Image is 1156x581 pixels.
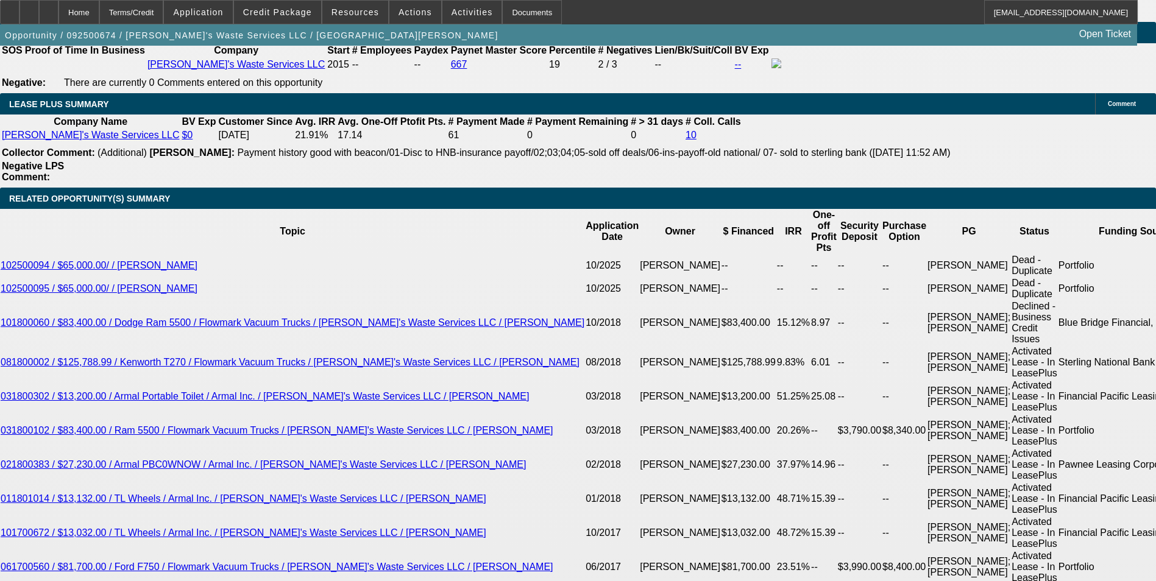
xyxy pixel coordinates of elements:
[295,116,335,127] b: Avg. IRR
[776,209,810,254] th: IRR
[527,129,629,141] td: 0
[810,254,837,277] td: --
[639,482,721,516] td: [PERSON_NAME]
[352,45,412,55] b: # Employees
[882,209,927,254] th: Purchase Option
[98,147,147,158] span: (Additional)
[451,45,547,55] b: Paynet Master Score
[442,1,502,24] button: Activities
[1,283,197,294] a: 102500095 / $65,000.00/ / [PERSON_NAME]
[2,130,179,140] a: [PERSON_NAME]'s Waste Services LLC
[721,345,776,379] td: $125,788.99
[5,30,498,40] span: Opportunity / 092500674 / [PERSON_NAME]'s Waste Services LLC / [GEOGRAPHIC_DATA][PERSON_NAME]
[218,116,293,127] b: Customer Since
[639,448,721,482] td: [PERSON_NAME]
[639,414,721,448] td: [PERSON_NAME]
[1011,209,1058,254] th: Status
[9,194,170,203] span: RELATED OPPORTUNITY(S) SUMMARY
[399,7,432,17] span: Actions
[721,516,776,550] td: $13,032.00
[882,379,927,414] td: --
[776,300,810,345] td: 15.12%
[654,45,732,55] b: Lien/Bk/Suit/Coll
[214,45,258,55] b: Company
[639,209,721,254] th: Owner
[1011,482,1058,516] td: Activated Lease - In LeasePlus
[1,260,197,270] a: 102500094 / $65,000.00/ / [PERSON_NAME]
[721,254,776,277] td: --
[414,58,449,71] td: --
[927,345,1011,379] td: [PERSON_NAME]; [PERSON_NAME]
[810,277,837,300] td: --
[837,414,882,448] td: $3,790.00
[448,129,525,141] td: 61
[243,7,312,17] span: Credit Package
[810,448,837,482] td: 14.96
[338,116,445,127] b: Avg. One-Off Ptofit Pts.
[721,209,776,254] th: $ Financed
[776,448,810,482] td: 37.97%
[9,99,109,109] span: LEASE PLUS SUMMARY
[1,459,526,470] a: 021800383 / $27,230.00 / Armal PBC0WNOW / Armal Inc. / [PERSON_NAME]'s Waste Services LLC / [PERS...
[234,1,321,24] button: Credit Package
[927,516,1011,550] td: [PERSON_NAME]; [PERSON_NAME]
[237,147,950,158] span: Payment history good with beacon/01-Disc to HNB-insurance payoff/02;03;04;05-sold off deals/06-in...
[639,277,721,300] td: [PERSON_NAME]
[686,130,697,140] a: 10
[735,45,769,55] b: BV Exp
[837,345,882,379] td: --
[585,345,639,379] td: 08/2018
[549,59,595,70] div: 19
[54,116,127,127] b: Company Name
[1011,414,1058,448] td: Activated Lease - In LeasePlus
[1011,277,1058,300] td: Dead - Duplicate
[776,414,810,448] td: 20.26%
[721,414,776,448] td: $83,400.00
[735,59,742,69] a: --
[837,448,882,482] td: --
[549,45,595,55] b: Percentile
[630,129,684,141] td: 0
[173,7,223,17] span: Application
[585,209,639,254] th: Application Date
[1,317,584,328] a: 101800060 / $83,400.00 / Dodge Ram 5500 / Flowmark Vacuum Trucks / [PERSON_NAME]'s Waste Services...
[332,7,379,17] span: Resources
[639,254,721,277] td: [PERSON_NAME]
[810,414,837,448] td: --
[810,209,837,254] th: One-off Profit Pts
[927,414,1011,448] td: [PERSON_NAME]; [PERSON_NAME]
[882,254,927,277] td: --
[1,562,553,572] a: 061700560 / $81,700.00 / Ford F750 / Flowmark Vacuum Trucks / [PERSON_NAME]'s Waste Services LLC ...
[631,116,683,127] b: # > 31 days
[451,59,467,69] a: 667
[327,58,350,71] td: 2015
[882,482,927,516] td: --
[585,379,639,414] td: 03/2018
[149,147,235,158] b: [PERSON_NAME]:
[1011,345,1058,379] td: Activated Lease - In LeasePlus
[452,7,493,17] span: Activities
[585,277,639,300] td: 10/2025
[837,209,882,254] th: Security Deposit
[352,59,359,69] span: --
[882,414,927,448] td: $8,340.00
[327,45,349,55] b: Start
[882,516,927,550] td: --
[322,1,388,24] button: Resources
[837,300,882,345] td: --
[882,448,927,482] td: --
[639,300,721,345] td: [PERSON_NAME]
[182,130,193,140] a: $0
[1011,254,1058,277] td: Dead - Duplicate
[585,300,639,345] td: 10/2018
[882,345,927,379] td: --
[147,59,325,69] a: [PERSON_NAME]'s Waste Services LLC
[927,209,1011,254] th: PG
[337,129,446,141] td: 17.14
[927,448,1011,482] td: [PERSON_NAME]; [PERSON_NAME]
[164,1,232,24] button: Application
[837,277,882,300] td: --
[776,482,810,516] td: 48.71%
[927,254,1011,277] td: [PERSON_NAME]
[721,448,776,482] td: $27,230.00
